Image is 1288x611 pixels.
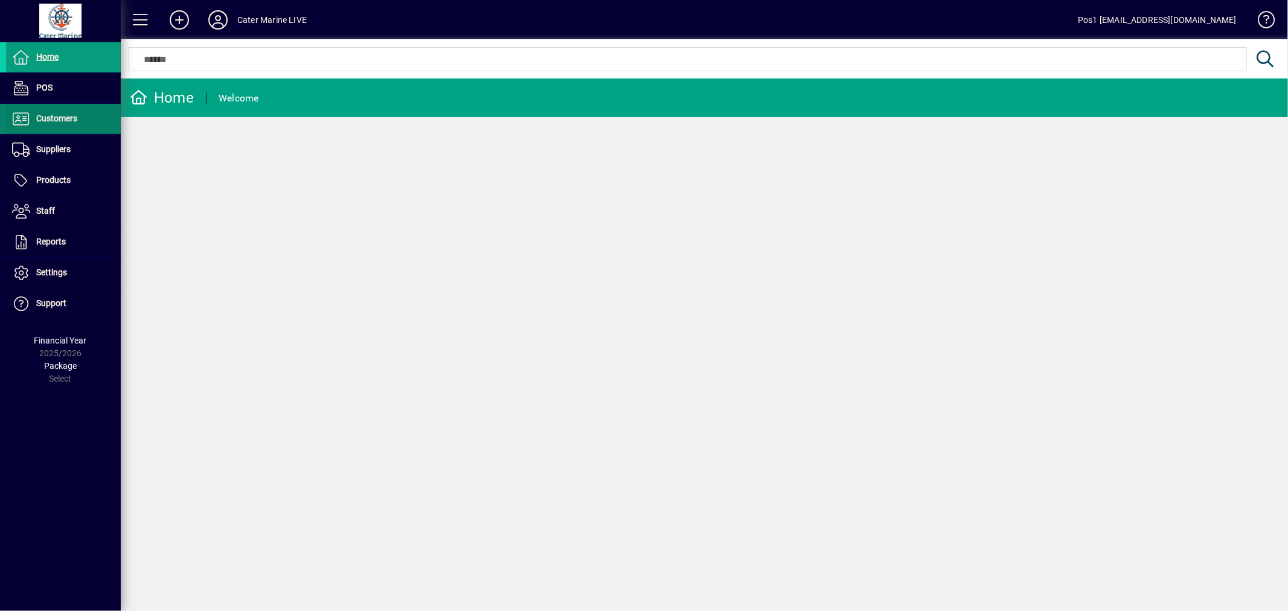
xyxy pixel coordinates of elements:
a: Settings [6,258,121,288]
div: Home [130,88,194,107]
span: Products [36,175,71,185]
span: Customers [36,114,77,123]
a: Suppliers [6,135,121,165]
span: Package [44,361,77,371]
span: Settings [36,267,67,277]
div: Cater Marine LIVE [237,10,307,30]
a: Knowledge Base [1249,2,1273,42]
span: Support [36,298,66,308]
a: Support [6,289,121,319]
a: Reports [6,227,121,257]
span: Suppliers [36,144,71,154]
span: POS [36,83,53,92]
button: Add [160,9,199,31]
span: Financial Year [34,336,87,345]
span: Reports [36,237,66,246]
a: Staff [6,196,121,226]
button: Profile [199,9,237,31]
div: Welcome [219,89,259,108]
a: POS [6,73,121,103]
a: Customers [6,104,121,134]
span: Staff [36,206,55,216]
span: Home [36,52,59,62]
a: Products [6,165,121,196]
div: Pos1 [EMAIL_ADDRESS][DOMAIN_NAME] [1078,10,1237,30]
